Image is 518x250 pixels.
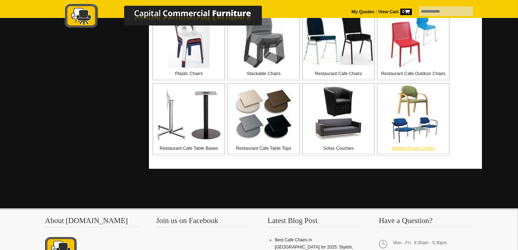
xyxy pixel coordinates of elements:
[377,8,450,81] a: Restaurant Cafe Outdoor Chairs Restaurant Cafe Outdoor Chairs
[310,85,367,143] img: Sofas Couches
[378,70,449,77] p: Restaurant Cafe Outdoor Chairs
[351,9,374,14] a: My Quotes
[228,70,299,77] p: Stackable Chairs
[385,85,442,143] img: Waiting Room Chairs
[268,217,362,227] h3: Latest Blog Post
[400,9,412,15] span: 0
[153,70,224,77] p: Plastic Chairs
[45,217,139,227] h3: About [DOMAIN_NAME]
[302,8,375,81] a: Restaurant Cafe Chairs Restaurant Cafe Chairs
[153,8,225,81] a: Plastic Chairs Plastic Chairs
[45,4,297,30] img: Capital Commercial Furniture Logo
[153,145,224,152] p: Restaurant Cafe Table Bases
[377,9,412,14] a: View Cart0
[153,83,225,156] a: Restaurant Cafe Table Bases Restaurant Cafe Table Bases
[241,11,286,68] img: Stackable Chairs
[378,145,449,152] p: Waiting Room Chairs
[303,145,374,152] p: Sofas Couches
[303,70,374,77] p: Restaurant Cafe Chairs
[45,4,297,32] a: Capital Commercial Furniture Logo
[378,9,412,14] strong: View Cart
[235,89,292,140] img: Restaurant Cafe Table Tops
[302,83,375,156] a: Sofas Couches Sofas Couches
[377,83,450,156] a: Waiting Room Chairs Waiting Room Chairs
[379,217,473,227] h3: Have a Question?
[228,145,299,152] p: Restaurant Cafe Table Tops
[303,11,374,68] img: Restaurant Cafe Chairs
[156,217,250,227] h3: Join us on Facebook
[227,83,300,156] a: Restaurant Cafe Table Tops Restaurant Cafe Table Tops
[168,11,210,68] img: Plastic Chairs
[156,88,221,141] img: Restaurant Cafe Table Bases
[227,8,300,81] a: Stackable Chairs Stackable Chairs
[388,11,439,68] img: Restaurant Cafe Outdoor Chairs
